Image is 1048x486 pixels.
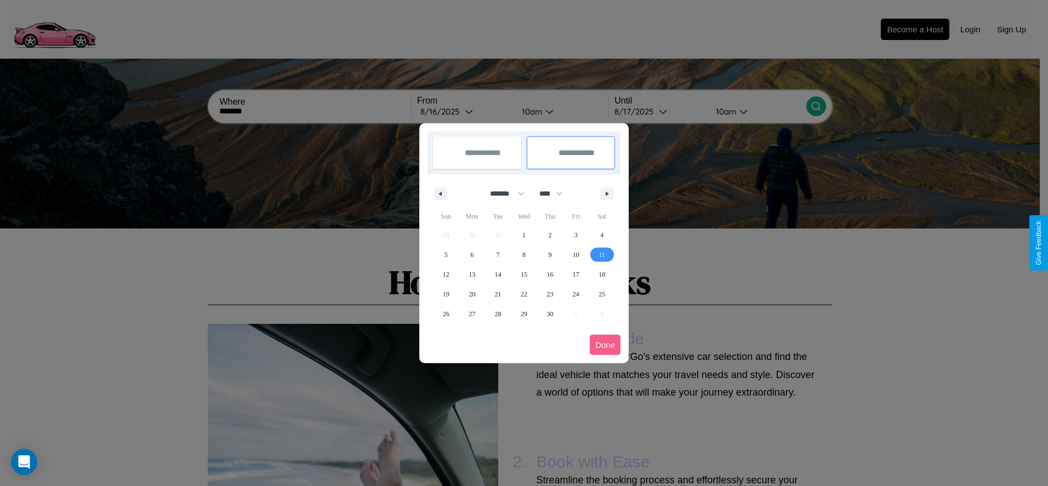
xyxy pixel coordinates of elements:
span: 15 [521,265,527,284]
button: 21 [485,284,511,304]
span: 12 [443,265,449,284]
span: 14 [495,265,502,284]
button: 22 [511,284,537,304]
div: Give Feedback [1035,221,1043,265]
button: 8 [511,245,537,265]
span: 6 [470,245,474,265]
button: 11 [589,245,615,265]
button: 23 [537,284,563,304]
span: 18 [599,265,605,284]
span: 9 [548,245,551,265]
span: 2 [548,225,551,245]
span: 24 [573,284,579,304]
span: 28 [495,304,502,324]
button: 15 [511,265,537,284]
button: 26 [433,304,459,324]
button: Done [590,335,620,355]
span: 20 [469,284,475,304]
button: 19 [433,284,459,304]
button: 14 [485,265,511,284]
button: 17 [563,265,589,284]
span: 23 [546,284,553,304]
button: 25 [589,284,615,304]
button: 24 [563,284,589,304]
button: 20 [459,284,485,304]
span: 8 [522,245,526,265]
button: 28 [485,304,511,324]
span: 17 [573,265,579,284]
span: Sun [433,208,459,225]
span: Mon [459,208,485,225]
button: 7 [485,245,511,265]
button: 30 [537,304,563,324]
span: Fri [563,208,589,225]
span: 27 [469,304,475,324]
span: Thu [537,208,563,225]
span: 30 [546,304,553,324]
div: Open Intercom Messenger [11,449,37,475]
span: 25 [599,284,605,304]
span: 7 [497,245,500,265]
button: 9 [537,245,563,265]
button: 5 [433,245,459,265]
span: 3 [574,225,578,245]
button: 16 [537,265,563,284]
button: 2 [537,225,563,245]
button: 12 [433,265,459,284]
button: 6 [459,245,485,265]
span: Wed [511,208,537,225]
button: 1 [511,225,537,245]
span: 1 [522,225,526,245]
span: 13 [469,265,475,284]
button: 18 [589,265,615,284]
span: 19 [443,284,449,304]
span: Tue [485,208,511,225]
span: 4 [600,225,603,245]
button: 27 [459,304,485,324]
span: 21 [495,284,502,304]
span: Sat [589,208,615,225]
button: 4 [589,225,615,245]
span: 26 [443,304,449,324]
span: 29 [521,304,527,324]
button: 13 [459,265,485,284]
button: 3 [563,225,589,245]
span: 5 [445,245,448,265]
span: 11 [599,245,605,265]
span: 10 [573,245,579,265]
button: 10 [563,245,589,265]
span: 22 [521,284,527,304]
button: 29 [511,304,537,324]
span: 16 [546,265,553,284]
